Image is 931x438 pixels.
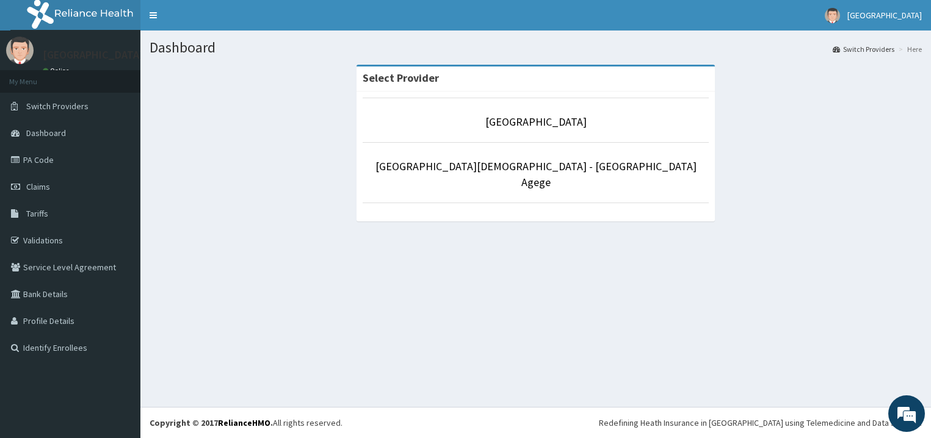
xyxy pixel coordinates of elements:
a: Switch Providers [833,44,894,54]
h1: Dashboard [150,40,922,56]
a: [GEOGRAPHIC_DATA] [485,115,587,129]
span: Tariffs [26,208,48,219]
span: Switch Providers [26,101,89,112]
p: [GEOGRAPHIC_DATA] [43,49,143,60]
a: RelianceHMO [218,417,270,428]
a: [GEOGRAPHIC_DATA][DEMOGRAPHIC_DATA] - [GEOGRAPHIC_DATA] Agege [375,159,697,189]
footer: All rights reserved. [140,407,931,438]
img: User Image [825,8,840,23]
div: Redefining Heath Insurance in [GEOGRAPHIC_DATA] using Telemedicine and Data Science! [599,417,922,429]
li: Here [896,44,922,54]
span: Claims [26,181,50,192]
span: [GEOGRAPHIC_DATA] [847,10,922,21]
span: Dashboard [26,127,66,138]
strong: Copyright © 2017 . [150,417,273,428]
img: User Image [6,37,34,64]
strong: Select Provider [363,71,439,85]
a: Online [43,66,72,75]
